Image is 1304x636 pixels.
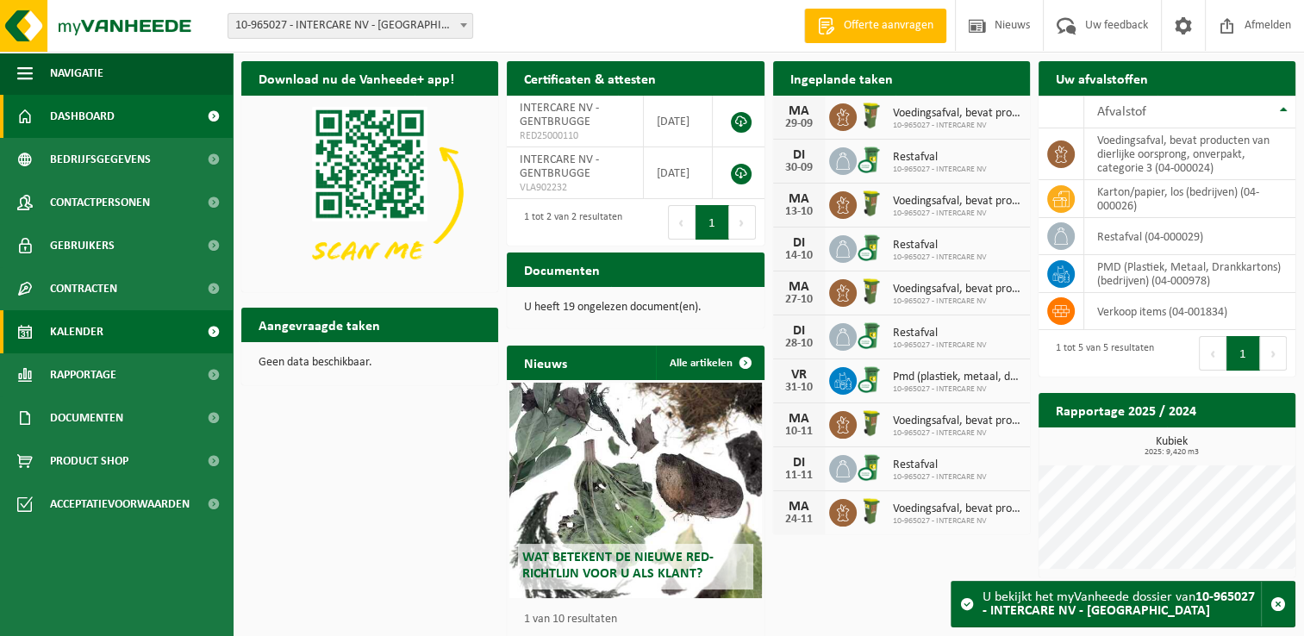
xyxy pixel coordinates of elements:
[782,206,816,218] div: 13-10
[983,582,1261,627] div: U bekijkt het myVanheede dossier van
[668,205,696,240] button: Previous
[893,121,1021,131] span: 10-965027 - INTERCARE NV
[520,181,630,195] span: VLA902232
[893,502,1021,516] span: Voedingsafval, bevat producten van dierlijke oorsprong, onverpakt, categorie 3
[228,13,473,39] span: 10-965027 - INTERCARE NV - GENTBRUGGE
[228,14,472,38] span: 10-965027 - INTERCARE NV - GENTBRUGGE
[893,384,1021,395] span: 10-965027 - INTERCARE NV
[50,353,116,396] span: Rapportage
[241,308,397,341] h2: Aangevraagde taken
[656,346,763,380] a: Alle artikelen
[893,428,1021,439] span: 10-965027 - INTERCARE NV
[782,250,816,262] div: 14-10
[782,118,816,130] div: 29-09
[893,371,1021,384] span: Pmd (plastiek, metaal, drankkartons) (bedrijven)
[522,551,714,581] span: Wat betekent de nieuwe RED-richtlijn voor u als klant?
[893,458,987,472] span: Restafval
[839,17,938,34] span: Offerte aanvragen
[1084,128,1295,180] td: voedingsafval, bevat producten van dierlijke oorsprong, onverpakt, categorie 3 (04-000024)
[857,408,886,438] img: WB-0060-HPE-GN-50
[507,253,617,286] h2: Documenten
[50,440,128,483] span: Product Shop
[50,52,103,95] span: Navigatie
[729,205,756,240] button: Next
[520,129,630,143] span: RED25000110
[782,382,816,394] div: 31-10
[241,96,498,289] img: Download de VHEPlus App
[1039,61,1165,95] h2: Uw afvalstoffen
[696,205,729,240] button: 1
[782,426,816,438] div: 10-11
[773,61,910,95] h2: Ingeplande taken
[782,412,816,426] div: MA
[50,181,150,224] span: Contactpersonen
[1047,448,1295,457] span: 2025: 9,420 m3
[524,302,746,314] p: U heeft 19 ongelezen document(en).
[515,203,622,241] div: 1 tot 2 van 2 resultaten
[782,148,816,162] div: DI
[782,456,816,470] div: DI
[782,324,816,338] div: DI
[782,294,816,306] div: 27-10
[893,415,1021,428] span: Voedingsafval, bevat producten van dierlijke oorsprong, onverpakt, categorie 3
[782,280,816,294] div: MA
[259,357,481,369] p: Geen data beschikbaar.
[507,346,584,379] h2: Nieuws
[1084,218,1295,255] td: restafval (04-000029)
[983,590,1255,618] strong: 10-965027 - INTERCARE NV - [GEOGRAPHIC_DATA]
[50,483,190,526] span: Acceptatievoorwaarden
[1167,427,1294,461] a: Bekijk rapportage
[857,452,886,482] img: WB-0240-CU
[50,267,117,310] span: Contracten
[893,327,987,340] span: Restafval
[1084,180,1295,218] td: karton/papier, los (bedrijven) (04-000026)
[1084,255,1295,293] td: PMD (Plastiek, Metaal, Drankkartons) (bedrijven) (04-000978)
[857,365,886,394] img: WB-0240-CU
[857,233,886,262] img: WB-0240-CU
[1047,436,1295,457] h3: Kubiek
[782,470,816,482] div: 11-11
[782,500,816,514] div: MA
[804,9,946,43] a: Offerte aanvragen
[1226,336,1260,371] button: 1
[782,192,816,206] div: MA
[50,138,151,181] span: Bedrijfsgegevens
[241,61,471,95] h2: Download nu de Vanheede+ app!
[1260,336,1287,371] button: Next
[782,236,816,250] div: DI
[857,189,886,218] img: WB-0060-HPE-GN-50
[893,107,1021,121] span: Voedingsafval, bevat producten van dierlijke oorsprong, onverpakt, categorie 3
[1039,393,1214,427] h2: Rapportage 2025 / 2024
[893,239,987,253] span: Restafval
[893,472,987,483] span: 10-965027 - INTERCARE NV
[1047,334,1154,372] div: 1 tot 5 van 5 resultaten
[782,104,816,118] div: MA
[782,514,816,526] div: 24-11
[893,340,987,351] span: 10-965027 - INTERCARE NV
[893,209,1021,219] span: 10-965027 - INTERCARE NV
[857,496,886,526] img: WB-0060-HPE-GN-50
[893,151,987,165] span: Restafval
[507,61,673,95] h2: Certificaten & attesten
[50,224,115,267] span: Gebruikers
[893,253,987,263] span: 10-965027 - INTERCARE NV
[857,277,886,306] img: WB-0060-HPE-GN-50
[782,368,816,382] div: VR
[644,96,713,147] td: [DATE]
[644,147,713,199] td: [DATE]
[782,162,816,174] div: 30-09
[50,310,103,353] span: Kalender
[857,145,886,174] img: WB-0240-CU
[1084,293,1295,330] td: verkoop items (04-001834)
[50,396,123,440] span: Documenten
[520,153,599,180] span: INTERCARE NV - GENTBRUGGE
[893,195,1021,209] span: Voedingsafval, bevat producten van dierlijke oorsprong, onverpakt, categorie 3
[893,296,1021,307] span: 10-965027 - INTERCARE NV
[857,101,886,130] img: WB-0060-HPE-GN-50
[509,383,761,598] a: Wat betekent de nieuwe RED-richtlijn voor u als klant?
[893,283,1021,296] span: Voedingsafval, bevat producten van dierlijke oorsprong, onverpakt, categorie 3
[1097,105,1146,119] span: Afvalstof
[782,338,816,350] div: 28-10
[893,165,987,175] span: 10-965027 - INTERCARE NV
[857,321,886,350] img: WB-0240-CU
